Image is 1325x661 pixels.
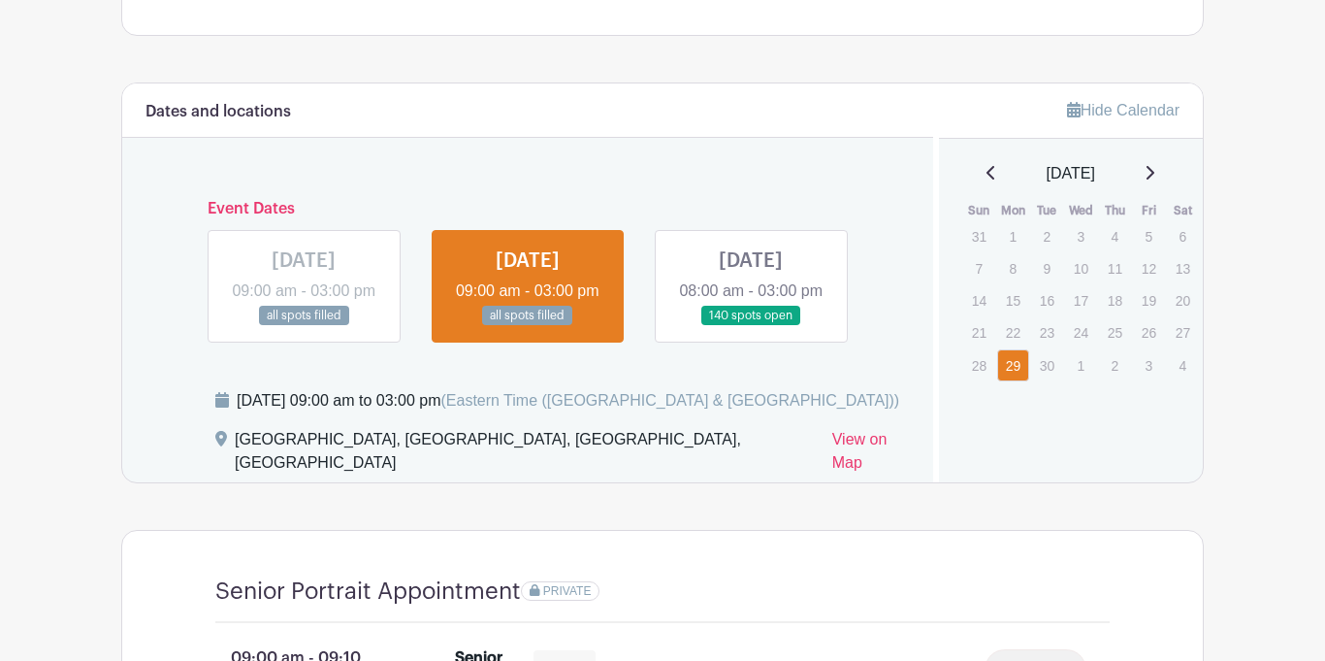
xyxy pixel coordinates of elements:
[963,317,995,347] p: 21
[1031,221,1063,251] p: 2
[963,350,995,380] p: 28
[543,584,592,598] span: PRIVATE
[1047,162,1095,185] span: [DATE]
[1099,253,1131,283] p: 11
[1167,285,1199,315] p: 20
[963,253,995,283] p: 7
[1132,201,1166,220] th: Fri
[997,349,1029,381] a: 29
[1167,317,1199,347] p: 27
[1099,221,1131,251] p: 4
[145,103,291,121] h6: Dates and locations
[1099,317,1131,347] p: 25
[1133,317,1165,347] p: 26
[1065,317,1097,347] p: 24
[1031,285,1063,315] p: 16
[1030,201,1064,220] th: Tue
[997,285,1029,315] p: 15
[832,428,910,482] a: View on Map
[1166,201,1200,220] th: Sat
[192,200,863,218] h6: Event Dates
[1098,201,1132,220] th: Thu
[1133,253,1165,283] p: 12
[1064,201,1098,220] th: Wed
[1031,253,1063,283] p: 9
[215,578,521,606] h4: Senior Portrait Appointment
[997,253,1029,283] p: 8
[1133,285,1165,315] p: 19
[1065,221,1097,251] p: 3
[1031,317,1063,347] p: 23
[963,221,995,251] p: 31
[1167,221,1199,251] p: 6
[1065,285,1097,315] p: 17
[1031,350,1063,380] p: 30
[1065,253,1097,283] p: 10
[237,389,899,413] div: [DATE] 09:00 am to 03:00 pm
[997,317,1029,347] p: 22
[440,392,899,409] span: (Eastern Time ([GEOGRAPHIC_DATA] & [GEOGRAPHIC_DATA]))
[1099,285,1131,315] p: 18
[1065,350,1097,380] p: 1
[1167,350,1199,380] p: 4
[1067,102,1180,118] a: Hide Calendar
[1099,350,1131,380] p: 2
[1133,221,1165,251] p: 5
[997,221,1029,251] p: 1
[963,285,995,315] p: 14
[235,428,817,482] div: [GEOGRAPHIC_DATA], [GEOGRAPHIC_DATA], [GEOGRAPHIC_DATA], [GEOGRAPHIC_DATA]
[1133,350,1165,380] p: 3
[962,201,996,220] th: Sun
[996,201,1030,220] th: Mon
[1167,253,1199,283] p: 13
